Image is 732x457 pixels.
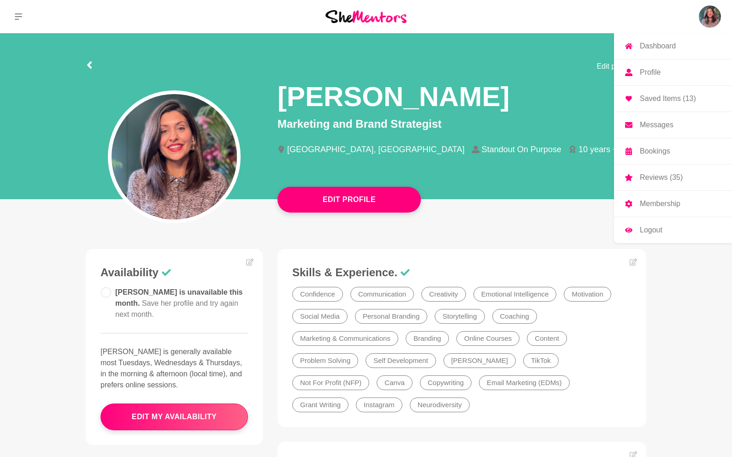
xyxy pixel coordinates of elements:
button: Edit Profile [277,187,421,213]
a: Dashboard [614,33,732,59]
span: [PERSON_NAME] is unavailable this month. [115,288,243,318]
li: Standout On Purpose [472,145,569,154]
span: Edit profile [596,61,632,72]
p: Membership [640,200,680,208]
p: Bookings [640,148,670,155]
p: Reviews (35) [640,174,683,181]
p: [PERSON_NAME] is generally available most Tuesdays, Wednesdays & Thursdays, in the morning & afte... [100,346,248,391]
p: Profile [640,69,661,76]
h3: Availability [100,266,248,279]
img: Jill Absolom [699,6,721,28]
h1: [PERSON_NAME] [277,79,509,114]
li: 10 years + [569,145,625,154]
p: Saved Items (13) [640,95,696,102]
p: Dashboard [640,42,676,50]
button: edit my availability [100,404,248,430]
a: Bookings [614,138,732,164]
span: Save her profile and try again next month. [115,299,238,318]
a: Messages [614,112,732,138]
p: Logout [640,226,662,234]
p: Messages [640,121,673,129]
a: Jill AbsolomDashboardProfileSaved Items (13)MessagesBookingsReviews (35)MembershipLogout [699,6,721,28]
p: Marketing and Brand Strategist [277,116,646,132]
a: Saved Items (13) [614,86,732,112]
h3: Skills & Experience. [292,266,632,279]
a: Profile [614,59,732,85]
a: Reviews (35) [614,165,732,190]
li: [GEOGRAPHIC_DATA], [GEOGRAPHIC_DATA] [277,145,472,154]
img: She Mentors Logo [325,10,407,23]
